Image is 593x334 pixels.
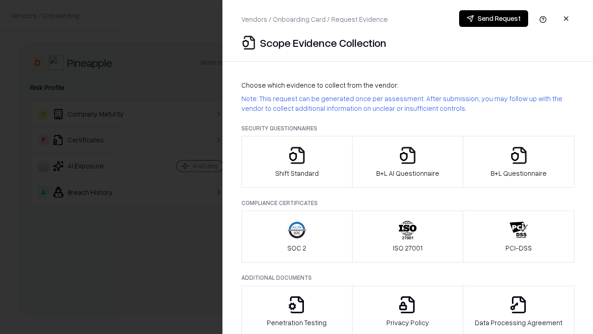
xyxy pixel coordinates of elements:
p: B+L Questionnaire [491,168,547,178]
button: ISO 27001 [352,211,464,263]
button: Send Request [459,10,528,27]
button: SOC 2 [241,211,353,263]
button: B+L Questionnaire [463,136,574,188]
p: ISO 27001 [393,243,423,253]
button: PCI-DSS [463,211,574,263]
p: Security Questionnaires [241,124,574,132]
p: PCI-DSS [505,243,532,253]
button: B+L AI Questionnaire [352,136,464,188]
p: B+L AI Questionnaire [376,168,439,178]
p: Shift Standard [275,168,319,178]
p: Penetration Testing [267,318,327,328]
p: Note: This request can be generated once per assessment. After submission, you may follow up with... [241,94,574,113]
p: Choose which evidence to collect from the vendor: [241,80,574,90]
button: Shift Standard [241,136,353,188]
p: SOC 2 [287,243,306,253]
p: Scope Evidence Collection [260,35,386,50]
p: Additional Documents [241,274,574,282]
p: Data Processing Agreement [475,318,562,328]
p: Compliance Certificates [241,199,574,207]
p: Privacy Policy [386,318,429,328]
p: Vendors / Onboarding Card / Request Evidence [241,14,388,24]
